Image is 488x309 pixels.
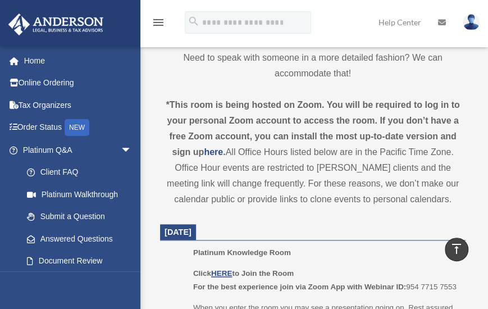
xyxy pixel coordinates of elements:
[121,139,143,162] span: arrow_drop_down
[193,248,291,257] span: Platinum Knowledge Room
[16,183,149,206] a: Platinum Walkthrough
[8,49,149,72] a: Home
[5,13,107,35] img: Anderson Advisors Platinum Portal
[165,228,191,237] span: [DATE]
[193,269,294,278] b: Click to Join the Room
[204,147,223,157] a: here
[8,94,149,116] a: Tax Organizers
[8,72,149,94] a: Online Ordering
[8,116,149,139] a: Order StatusNEW
[152,16,165,29] i: menu
[65,119,89,136] div: NEW
[160,50,466,81] p: Need to speak with someone in a more detailed fashion? We can accommodate that!
[8,139,149,161] a: Platinum Q&Aarrow_drop_down
[166,100,460,157] strong: *This room is being hosted on Zoom. You will be required to log in to your personal Zoom account ...
[16,250,149,272] a: Document Review
[223,147,225,157] strong: .
[211,269,232,278] a: HERE
[16,228,149,250] a: Answered Questions
[445,238,468,261] a: vertical_align_top
[188,15,200,28] i: search
[463,14,480,30] img: User Pic
[193,267,458,293] p: 954 7715 7553
[152,20,165,29] a: menu
[160,97,466,207] div: All Office Hours listed below are in the Pacific Time Zone. Office Hour events are restricted to ...
[450,242,463,256] i: vertical_align_top
[16,206,149,228] a: Submit a Question
[193,283,406,291] b: For the best experience join via Zoom App with Webinar ID:
[16,161,149,184] a: Client FAQ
